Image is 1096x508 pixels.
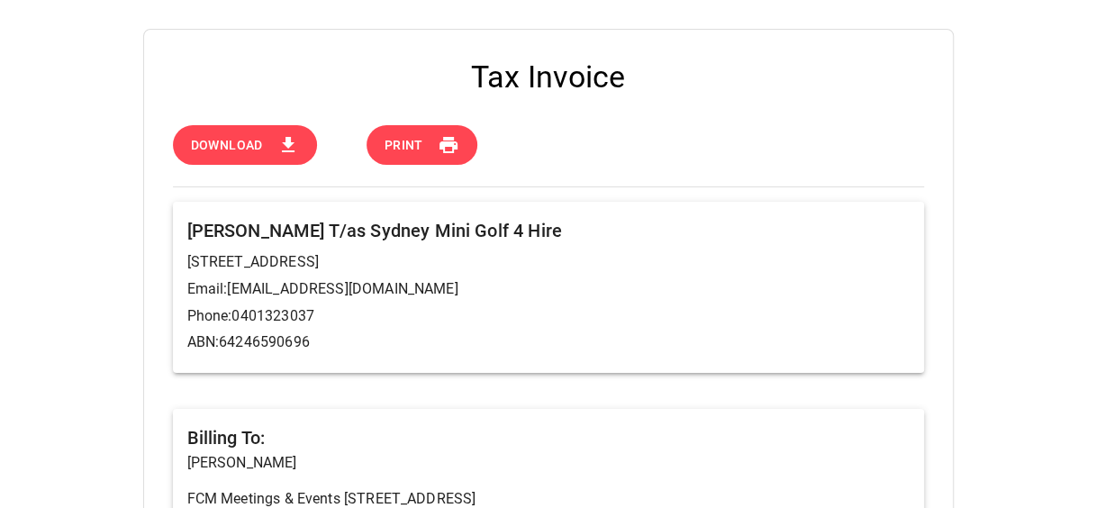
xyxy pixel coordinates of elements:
[187,305,910,327] p: Phone: 0401323037
[187,452,910,474] p: [PERSON_NAME]
[187,278,910,300] p: Email: [EMAIL_ADDRESS][DOMAIN_NAME]
[367,125,477,166] button: Print
[191,134,263,157] span: Download
[187,216,910,245] h6: [PERSON_NAME] T/as Sydney Mini Golf 4 Hire
[385,134,423,157] span: Print
[173,125,317,166] button: Download
[187,331,910,353] p: ABN: 64246590696
[187,251,910,273] p: [STREET_ADDRESS]
[187,423,910,452] h6: Billing To:
[173,59,924,96] h4: Tax Invoice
